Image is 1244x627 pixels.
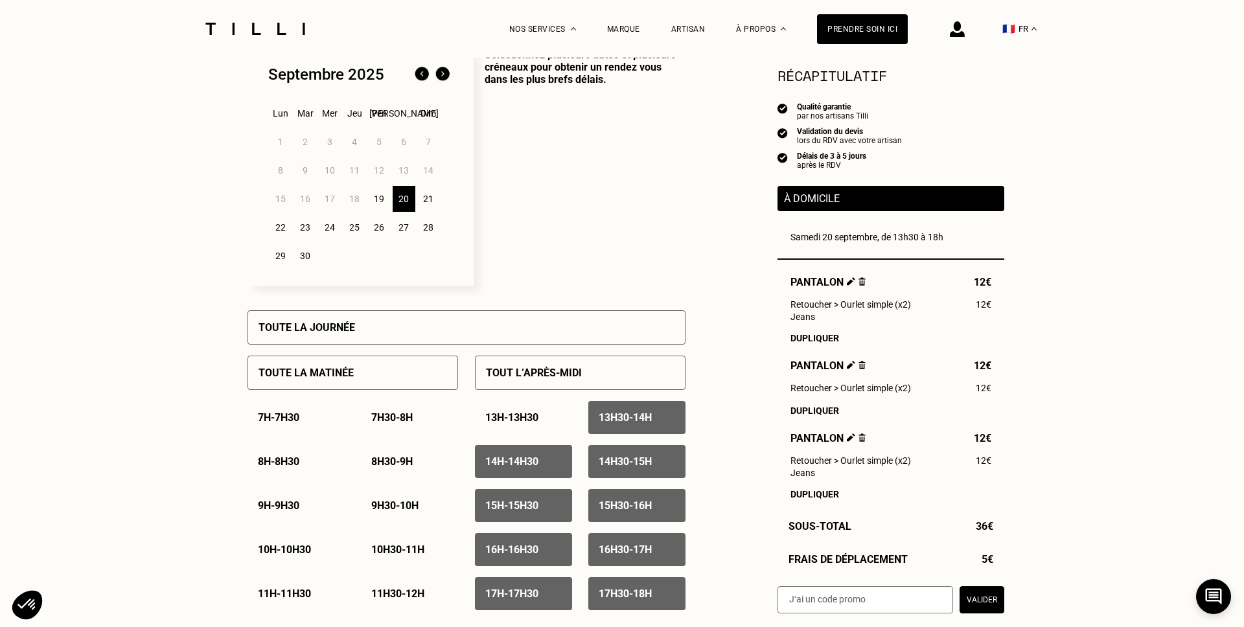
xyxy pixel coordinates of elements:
p: 17h - 17h30 [485,587,538,600]
p: À domicile [784,192,998,205]
p: 8h - 8h30 [258,455,299,468]
div: Samedi 20 septembre, de 13h30 à 18h [790,232,991,242]
p: 13h - 13h30 [485,411,538,424]
p: 14h30 - 15h [599,455,652,468]
div: 25 [343,214,366,240]
span: Retoucher > Ourlet simple (x2) [790,455,911,466]
div: 27 [393,214,415,240]
div: après le RDV [797,161,866,170]
a: Prendre soin ici [817,14,908,44]
span: Retoucher > Ourlet simple (x2) [790,299,911,310]
img: Mois précédent [411,64,432,85]
p: 15h - 15h30 [485,499,538,512]
span: Pantalon [790,276,866,288]
span: Retoucher > Ourlet simple (x2) [790,383,911,393]
img: Éditer [847,277,855,286]
img: Supprimer [858,277,866,286]
div: 20 [393,186,415,212]
div: par nos artisans Tilli [797,111,868,120]
div: Septembre 2025 [268,65,384,84]
div: 28 [417,214,440,240]
p: 11h - 11h30 [258,587,311,600]
img: Mois suivant [432,64,453,85]
p: 11h30 - 12h [371,587,424,600]
p: 9h30 - 10h [371,499,419,512]
p: Toute la matinée [259,367,354,379]
span: 🇫🇷 [1002,23,1015,35]
span: 12€ [976,299,991,310]
div: 23 [294,214,317,240]
div: lors du RDV avec votre artisan [797,136,902,145]
img: Supprimer [858,361,866,369]
span: 12€ [976,455,991,466]
img: icon list info [777,152,788,163]
div: 22 [270,214,292,240]
span: Jeans [790,312,815,322]
p: 10h30 - 11h [371,543,424,556]
div: Validation du devis [797,127,902,136]
span: 36€ [976,520,993,532]
span: 12€ [974,432,991,444]
input: J‘ai un code promo [777,586,953,613]
img: menu déroulant [1031,27,1037,30]
p: 14h - 14h30 [485,455,538,468]
div: Qualité garantie [797,102,868,111]
div: Dupliquer [790,333,991,343]
div: Délais de 3 à 5 jours [797,152,866,161]
div: Sous-Total [777,520,1004,532]
div: Dupliquer [790,489,991,499]
span: 12€ [974,276,991,288]
div: 26 [368,214,391,240]
p: 15h30 - 16h [599,499,652,512]
div: Frais de déplacement [777,553,1004,565]
div: 30 [294,243,317,269]
img: Logo du service de couturière Tilli [201,23,310,35]
p: Toute la journée [259,321,355,334]
p: 17h30 - 18h [599,587,652,600]
img: icône connexion [950,21,965,37]
img: Éditer [847,433,855,442]
p: 8h30 - 9h [371,455,413,468]
img: Menu déroulant [571,27,576,30]
button: Valider [960,586,1004,613]
div: 19 [368,186,391,212]
div: 24 [319,214,341,240]
span: 12€ [974,359,991,372]
p: 16h30 - 17h [599,543,652,556]
img: Éditer [847,361,855,369]
span: Pantalon [790,432,866,444]
div: 21 [417,186,440,212]
span: Jeans [790,468,815,478]
img: Supprimer [858,433,866,442]
p: Tout l’après-midi [486,367,582,379]
p: 7h - 7h30 [258,411,299,424]
img: icon list info [777,127,788,139]
span: Pantalon [790,359,866,372]
div: Dupliquer [790,405,991,416]
a: Marque [607,25,640,34]
p: 9h - 9h30 [258,499,299,512]
a: Artisan [671,25,706,34]
p: 16h - 16h30 [485,543,538,556]
p: Sélectionnez plusieurs dates et plusieurs créneaux pour obtenir un rendez vous dans les plus bref... [474,49,685,286]
p: 10h - 10h30 [258,543,311,556]
p: 13h30 - 14h [599,411,652,424]
img: Menu déroulant à propos [781,27,786,30]
span: 12€ [976,383,991,393]
div: 29 [270,243,292,269]
section: Récapitulatif [777,65,1004,86]
span: 5€ [982,553,993,565]
img: icon list info [777,102,788,114]
p: 7h30 - 8h [371,411,413,424]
